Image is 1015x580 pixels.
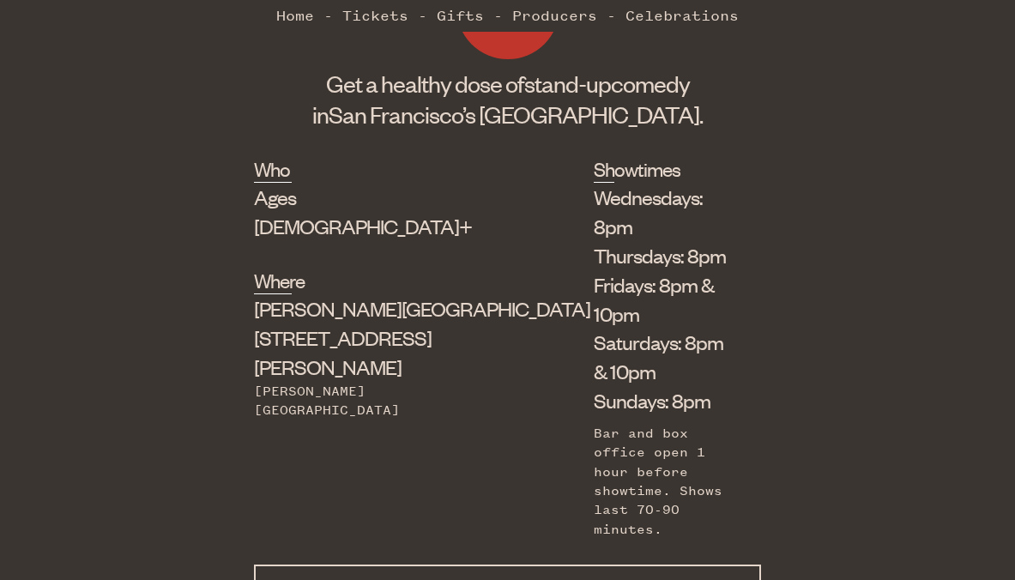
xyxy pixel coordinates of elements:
div: Bar and box office open 1 hour before showtime. Shows last 70-90 minutes. [594,424,736,539]
li: Saturdays: 8pm & 10pm [594,328,736,386]
div: [PERSON_NAME][GEOGRAPHIC_DATA] [254,382,508,420]
span: stand-up [524,69,611,98]
span: San Francisco’s [329,100,475,129]
h2: Showtimes [594,155,615,183]
li: Thursdays: 8pm [594,241,736,270]
div: Ages [DEMOGRAPHIC_DATA]+ [254,183,508,241]
li: Sundays: 8pm [594,386,736,415]
span: [GEOGRAPHIC_DATA]. [479,100,703,129]
h2: Who [254,155,292,183]
li: Fridays: 8pm & 10pm [594,270,736,329]
span: [PERSON_NAME][GEOGRAPHIC_DATA] [254,295,590,321]
h2: Where [254,267,292,294]
li: Wednesdays: 8pm [594,183,736,241]
h1: Get a healthy dose of comedy in [254,68,762,130]
div: [STREET_ADDRESS][PERSON_NAME] [254,294,508,381]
